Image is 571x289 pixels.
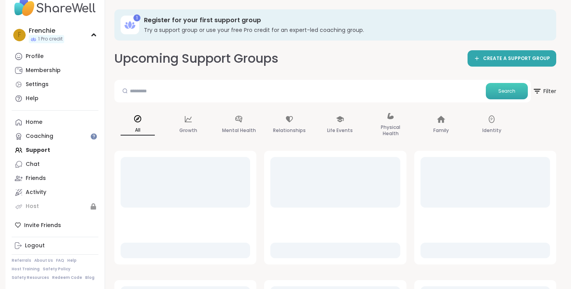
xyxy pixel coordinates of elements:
[26,81,49,88] div: Settings
[12,49,98,63] a: Profile
[26,118,42,126] div: Home
[85,275,95,280] a: Blog
[12,157,98,171] a: Chat
[26,67,61,74] div: Membership
[26,189,46,196] div: Activity
[26,160,40,168] div: Chat
[222,126,256,135] p: Mental Health
[12,171,98,185] a: Friends
[29,26,64,35] div: Frenchie
[12,78,98,92] a: Settings
[144,16,545,25] h3: Register for your first support group
[26,53,44,60] div: Profile
[12,239,98,253] a: Logout
[468,50,556,67] a: CREATE A SUPPORT GROUP
[12,129,98,143] a: Coaching
[26,95,39,102] div: Help
[373,123,408,138] p: Physical Health
[12,266,40,272] a: Host Training
[532,80,556,102] button: Filter
[12,218,98,232] div: Invite Friends
[12,275,49,280] a: Safety Resources
[12,92,98,106] a: Help
[26,132,53,140] div: Coaching
[18,30,21,40] span: F
[43,266,70,272] a: Safety Policy
[12,258,31,263] a: Referrals
[273,126,306,135] p: Relationships
[486,83,528,99] button: Search
[327,126,353,135] p: Life Events
[56,258,64,263] a: FAQ
[12,115,98,129] a: Home
[144,26,545,34] h3: Try a support group or use your free Pro credit for an expert-led coaching group.
[121,125,155,136] p: All
[482,126,501,135] p: Identity
[12,185,98,199] a: Activity
[133,14,140,21] div: 1
[433,126,449,135] p: Family
[26,174,46,182] div: Friends
[26,203,39,210] div: Host
[67,258,77,263] a: Help
[91,133,97,139] iframe: Spotlight
[483,55,550,62] span: CREATE A SUPPORT GROUP
[179,126,197,135] p: Growth
[12,199,98,213] a: Host
[114,50,278,67] h2: Upcoming Support Groups
[532,82,556,100] span: Filter
[12,63,98,78] a: Membership
[34,258,53,263] a: About Us
[498,88,515,95] span: Search
[52,275,82,280] a: Redeem Code
[38,36,63,42] span: 1 Pro credit
[25,242,45,250] div: Logout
